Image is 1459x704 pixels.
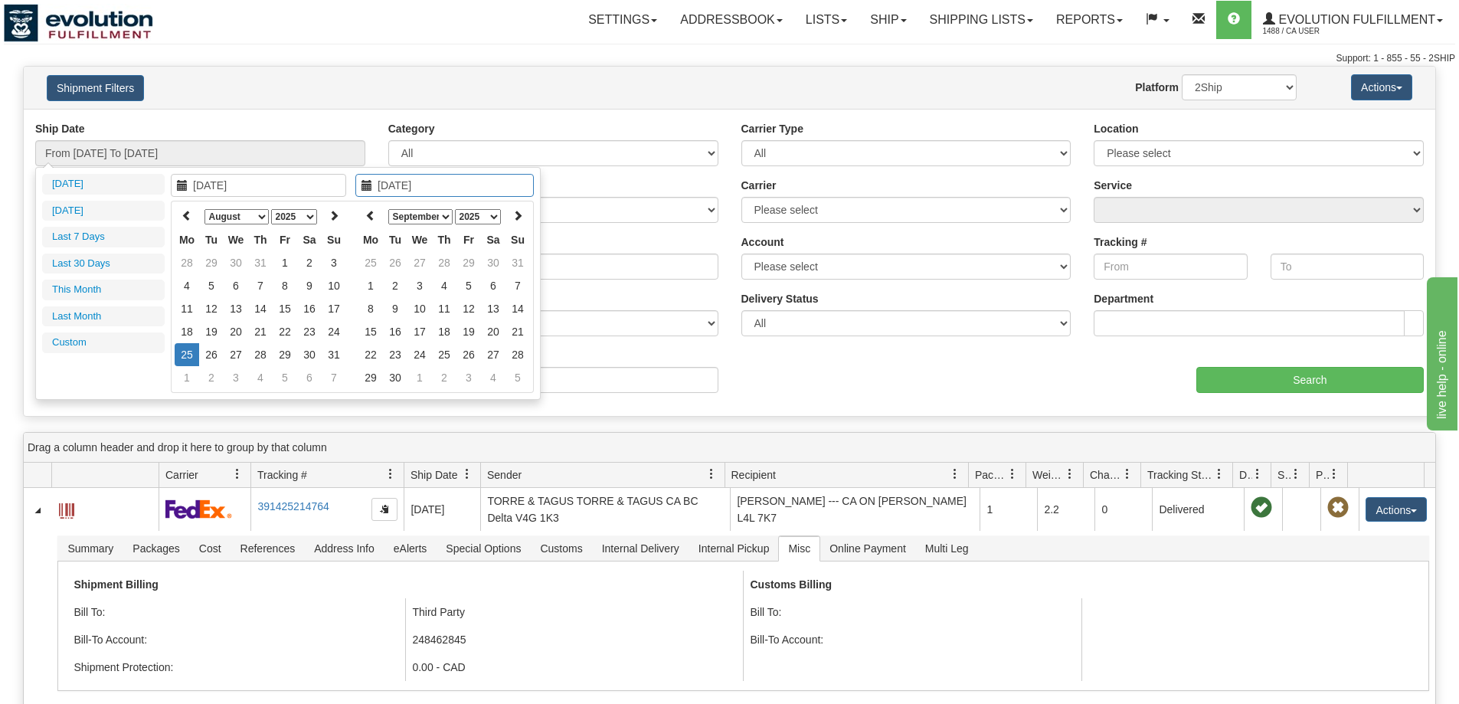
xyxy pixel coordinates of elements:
a: Collapse [30,503,45,518]
label: Service [1094,178,1132,193]
td: 8 [273,274,297,297]
td: 31 [322,343,346,366]
span: Pickup Not Assigned [1327,497,1349,519]
li: Last 30 Days [42,254,165,274]
td: 6 [297,366,322,389]
td: 4 [432,274,456,297]
span: Third Party [412,606,464,618]
a: Shipment Issues filter column settings [1283,461,1309,487]
td: 20 [224,320,248,343]
a: Label [59,496,74,521]
a: Tracking Status filter column settings [1206,461,1232,487]
td: 10 [407,297,432,320]
td: 13 [481,297,505,320]
span: eAlerts [384,536,437,561]
td: 29 [199,251,224,274]
th: Mo [358,228,383,251]
img: logo1488.jpg [4,4,153,42]
td: [DATE] [404,488,480,531]
span: Internal Delivery [593,536,689,561]
td: 24 [407,343,432,366]
td: 20 [481,320,505,343]
td: 12 [456,297,481,320]
span: 1488 / CA User [1263,24,1378,39]
a: Ship [859,1,918,39]
td: 25 [358,251,383,274]
td: 4 [248,366,273,389]
div: grid grouping header [24,433,1435,463]
li: [DATE] [42,201,165,221]
td: 3 [224,366,248,389]
span: Address Info [305,536,384,561]
th: Tu [383,228,407,251]
td: 19 [456,320,481,343]
td: 8 [358,297,383,320]
th: Th [248,228,273,251]
span: Online Payment [820,536,915,561]
td: 14 [505,297,530,320]
td: [PERSON_NAME] --- CA ON [PERSON_NAME] L4L 7K7 [730,488,980,531]
a: Ship Date filter column settings [454,461,480,487]
th: Sa [297,228,322,251]
td: 1 [273,251,297,274]
td: 9 [297,274,322,297]
button: Shipment Filters [47,75,144,101]
td: 15 [358,320,383,343]
span: Cost [190,536,231,561]
a: Sender filter column settings [698,461,725,487]
td: 29 [358,366,383,389]
label: Tracking # [1094,234,1147,250]
th: Th [432,228,456,251]
td: 23 [297,320,322,343]
span: Special Options [437,536,530,561]
label: Carrier Type [741,121,803,136]
span: Weight [1032,467,1065,483]
label: Account [741,234,784,250]
td: 1 [980,488,1037,531]
a: Pickup Status filter column settings [1321,461,1347,487]
td: 248462845 [405,626,743,653]
td: 22 [273,320,297,343]
td: 30 [383,366,407,389]
a: Shipping lists [918,1,1045,39]
th: Fr [273,228,297,251]
a: Settings [577,1,669,39]
input: Search [1196,367,1424,393]
td: 25 [175,343,199,366]
a: Addressbook [669,1,794,39]
label: Carrier [741,178,777,193]
th: Sa [481,228,505,251]
a: Recipient filter column settings [942,461,968,487]
div: live help - online [11,9,142,28]
td: 16 [297,297,322,320]
td: 13 [224,297,248,320]
a: Lists [794,1,859,39]
td: 31 [248,251,273,274]
span: Packages [975,467,1007,483]
button: Actions [1366,497,1427,522]
td: 26 [199,343,224,366]
td: 21 [248,320,273,343]
td: 2.2 [1037,488,1094,531]
li: [DATE] [42,174,165,195]
td: 3 [322,251,346,274]
td: 23 [383,343,407,366]
td: 31 [505,251,530,274]
th: Su [505,228,530,251]
span: Packages [123,536,188,561]
td: 26 [456,343,481,366]
td: 22 [358,343,383,366]
td: 0.00 - CAD [405,653,743,681]
td: 5 [505,366,530,389]
td: 21 [505,320,530,343]
span: Delivery Status [1239,467,1252,483]
label: Delivery Status [741,291,819,306]
td: 9 [383,297,407,320]
td: 28 [505,343,530,366]
button: Copy to clipboard [371,498,397,521]
td: 30 [481,251,505,274]
td: Shipment Protection: [67,653,405,681]
label: Department [1094,291,1153,306]
input: From [1094,254,1247,280]
a: Evolution Fulfillment 1488 / CA User [1251,1,1454,39]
